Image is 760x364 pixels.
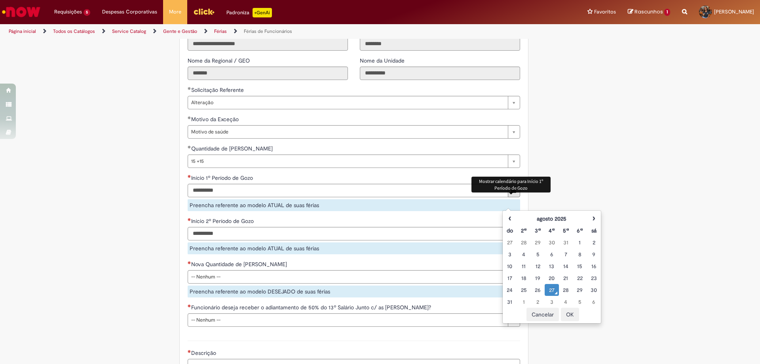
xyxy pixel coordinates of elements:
[505,262,515,270] div: 10 August 2025 Sunday
[533,286,543,294] div: 26 August 2025 Tuesday
[547,238,557,246] div: 30 July 2025 Wednesday
[191,126,504,138] span: Motivo de saúde
[561,298,571,306] div: 04 September 2025 Thursday
[360,67,520,80] input: Nome da Unidade
[191,271,504,283] span: -- Nenhum --
[533,238,543,246] div: 29 July 2025 Tuesday
[253,8,272,17] p: +GenAi
[188,227,508,240] input: Início 2º Período de Gozo
[188,145,191,149] span: Obrigatório Preenchido
[188,184,508,197] input: Início 1º Período de Gozo
[6,24,501,39] ul: Trilhas de página
[505,238,515,246] div: 27 July 2025 Sunday
[360,57,406,64] span: Somente leitura - Nome da Unidade
[112,28,146,34] a: Service Catalog
[526,308,559,321] button: Cancelar
[587,213,601,225] th: Próximo mês
[575,262,585,270] div: 15 August 2025 Friday
[188,37,348,51] input: E-mail Funcionário
[517,225,530,236] th: Segunda-feira
[519,238,528,246] div: 28 July 2025 Monday
[561,286,571,294] div: 28 August 2025 Thursday
[505,286,515,294] div: 24 August 2025 Sunday
[188,304,191,307] span: Necessários
[244,28,292,34] a: Férias de Funcionários
[559,225,573,236] th: Quinta-feira
[575,298,585,306] div: 05 September 2025 Friday
[575,238,585,246] div: 01 August 2025 Friday
[191,217,255,225] span: Início 2º Período de Gozo
[226,8,272,17] div: Padroniza
[191,314,504,326] span: -- Nenhum --
[664,9,670,16] span: 1
[589,298,599,306] div: 06 September 2025 Saturday
[561,262,571,270] div: 14 August 2025 Thursday
[575,286,585,294] div: 29 August 2025 Friday
[1,4,42,20] img: ServiceNow
[589,274,599,282] div: 23 August 2025 Saturday
[561,274,571,282] div: 21 August 2025 Thursday
[505,250,515,258] div: 03 August 2025 Sunday
[191,349,218,356] span: Descrição
[545,225,559,236] th: Quarta-feira
[519,286,528,294] div: 25 August 2025 Monday
[102,8,157,16] span: Despesas Corporativas
[547,298,557,306] div: 03 September 2025 Wednesday
[191,304,433,311] span: Funcionário deseja receber o adiantamento de 50% do 13º Salário Junto c/ as [PERSON_NAME]?
[533,250,543,258] div: 05 August 2025 Tuesday
[188,218,191,221] span: Necessários
[519,262,528,270] div: 11 August 2025 Monday
[628,8,670,16] a: Rascunhos
[589,250,599,258] div: 09 August 2025 Saturday
[531,225,545,236] th: Terça-feira
[9,28,36,34] a: Página inicial
[561,308,579,321] button: OK
[575,250,585,258] div: 08 August 2025 Friday
[561,250,571,258] div: 07 August 2025 Thursday
[589,238,599,246] div: 02 August 2025 Saturday
[635,8,663,15] span: Rascunhos
[188,199,520,211] div: Preencha referente ao modelo ATUAL de suas férias
[191,174,255,181] span: Início 1º Período de Gozo
[54,8,82,16] span: Requisições
[191,261,289,268] span: Nova Quantidade de [PERSON_NAME]
[191,116,240,123] span: Motivo da Exceção
[188,175,191,178] span: Necessários
[163,28,197,34] a: Gente e Gestão
[519,274,528,282] div: 18 August 2025 Monday
[191,155,504,168] span: 15 +15
[533,298,543,306] div: 02 September 2025 Tuesday
[188,242,520,254] div: Preencha referente ao modelo ATUAL de suas férias
[471,177,551,192] div: Mostrar calendário para Início 1º Período de Gozo
[505,298,515,306] div: 31 August 2025 Sunday
[573,225,587,236] th: Sexta-feira
[188,261,191,264] span: Necessários
[503,225,517,236] th: Domingo
[188,87,191,90] span: Obrigatório Preenchido
[505,274,515,282] div: 17 August 2025 Sunday
[561,238,571,246] div: 31 July 2025 Thursday
[214,28,227,34] a: Férias
[587,225,601,236] th: Sábado
[533,274,543,282] div: 19 August 2025 Tuesday
[193,6,215,17] img: click_logo_yellow_360x200.png
[517,213,587,225] th: agosto 2025. Alternar mês
[594,8,616,16] span: Favoritos
[547,286,557,294] div: O seletor de data foi aberto.27 August 2025 Wednesday
[547,262,557,270] div: 13 August 2025 Wednesday
[589,286,599,294] div: 30 August 2025 Saturday
[188,116,191,119] span: Obrigatório Preenchido
[191,86,245,93] span: Solicitação Referente
[191,145,274,152] span: Quantidade de [PERSON_NAME]
[188,350,191,353] span: Necessários
[360,37,520,51] input: Matrícula Funcionário
[589,262,599,270] div: 16 August 2025 Saturday
[84,9,90,16] span: 5
[169,8,181,16] span: More
[502,210,601,324] div: Escolher data
[503,213,517,225] th: Mês anterior
[533,262,543,270] div: 12 August 2025 Tuesday
[519,298,528,306] div: 01 September 2025 Monday
[714,8,754,15] span: [PERSON_NAME]
[188,286,520,297] div: Preencha referente ao modelo DESEJADO de suas férias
